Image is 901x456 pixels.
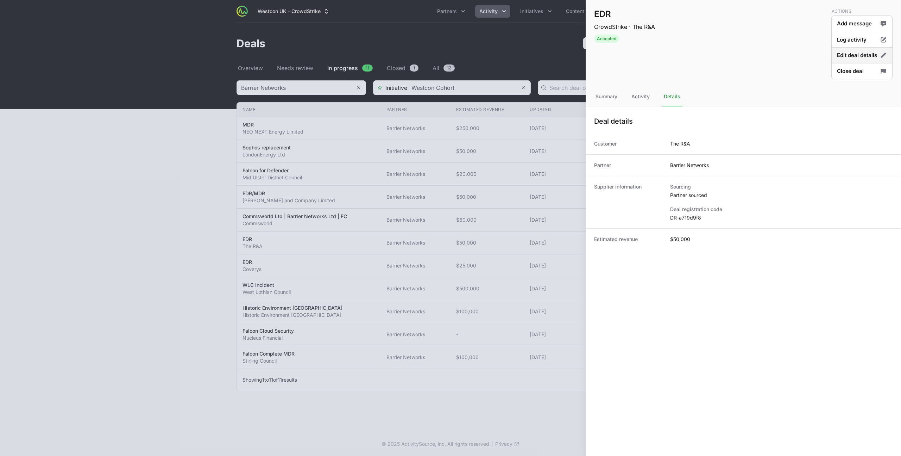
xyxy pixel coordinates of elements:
dd: Barrier Networks [670,162,709,169]
nav: Tabs [586,87,901,106]
p: CrowdStrike · The R&A [594,23,655,31]
dt: Customer [594,140,662,147]
dd: $50,000 [670,236,690,243]
dt: Sourcing [670,183,893,190]
div: Deal actions [831,8,893,79]
button: Close deal [831,63,893,80]
button: Log activity [831,32,893,48]
dt: Supplier information [594,183,662,221]
div: Summary [594,87,619,106]
h1: EDR [594,8,655,20]
dd: The R&A [670,140,690,147]
button: Add message [831,16,893,32]
dt: Partner [594,162,662,169]
p: Actions [832,8,893,14]
dt: Deal registration code [670,206,893,213]
div: Activity [630,87,651,106]
h1: Deal details [594,116,633,126]
div: Details [662,87,682,106]
dd: Partner sourced [670,192,893,199]
dt: Estimated revenue [594,236,662,243]
dd: DR-a719d9f8 [670,214,893,221]
button: Edit deal details [831,47,893,64]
